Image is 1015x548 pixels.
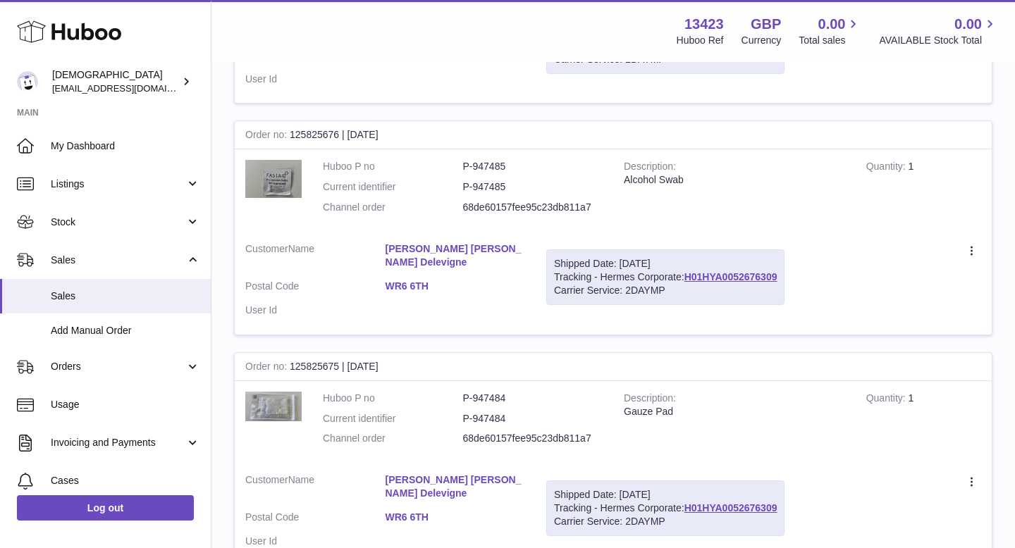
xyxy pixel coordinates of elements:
dt: Channel order [323,201,463,214]
span: Add Manual Order [51,324,200,337]
span: 0.00 [954,15,982,34]
span: Sales [51,254,185,267]
dt: Current identifier [323,412,463,425]
div: Huboo Ref [677,34,724,47]
dt: Channel order [323,432,463,445]
dd: P-947484 [463,392,603,405]
img: 1707604251.png [245,392,302,422]
strong: Order no [245,129,290,144]
dd: P-947485 [463,180,603,194]
a: H01HYA0052676309 [684,502,777,513]
div: Gauze Pad [624,405,845,418]
span: Total sales [799,34,861,47]
span: Stock [51,216,185,229]
div: 125825676 | [DATE] [235,121,992,149]
strong: Quantity [866,392,909,407]
dt: Name [245,242,386,273]
a: [PERSON_NAME] [PERSON_NAME] Delevigne [386,242,526,269]
span: 0.00 [818,15,846,34]
a: [PERSON_NAME] [PERSON_NAME] Delevigne [386,473,526,500]
dd: P-947485 [463,160,603,173]
div: Carrier Service: 2DAYMP [554,515,777,528]
dd: 68de60157fee95c23db811a7 [463,432,603,445]
strong: Quantity [866,161,909,175]
a: H01HYA0052676309 [684,271,777,282]
span: AVAILABLE Stock Total [879,34,998,47]
div: Shipped Date: [DATE] [554,488,777,502]
td: 1 [856,149,992,232]
dt: Postal Code [245,280,386,297]
dt: Postal Code [245,511,386,528]
img: 1707604380.png [245,160,302,198]
img: olgazyuz@outlook.com [17,71,38,92]
span: Listings [51,178,185,191]
strong: 13423 [684,15,724,34]
dd: P-947484 [463,412,603,425]
dt: User Id [245,304,386,317]
div: [DEMOGRAPHIC_DATA] [52,68,179,95]
span: Orders [51,360,185,373]
a: 0.00 AVAILABLE Stock Total [879,15,998,47]
dt: Huboo P no [323,392,463,405]
strong: GBP [751,15,781,34]
dd: 68de60157fee95c23db811a7 [463,201,603,214]
strong: Order no [245,361,290,375]
span: Cases [51,474,200,487]
dt: Current identifier [323,180,463,194]
div: Tracking - Hermes Corporate: [546,249,785,305]
span: Invoicing and Payments [51,436,185,449]
strong: Description [624,161,676,175]
dt: User Id [245,535,386,548]
a: 0.00 Total sales [799,15,861,47]
div: Carrier Service: 2DAYMP [554,284,777,297]
a: WR6 6TH [386,280,526,293]
dt: Huboo P no [323,160,463,173]
dt: User Id [245,73,386,86]
span: Usage [51,398,200,411]
a: Log out [17,495,194,521]
dt: Name [245,473,386,504]
a: WR6 6TH [386,511,526,524]
span: [EMAIL_ADDRESS][DOMAIN_NAME] [52,82,207,94]
td: 1 [856,381,992,463]
span: My Dashboard [51,139,200,153]
div: Alcohol Swab [624,173,845,187]
span: Customer [245,474,288,485]
div: Tracking - Hermes Corporate: [546,480,785,536]
strong: Description [624,392,676,407]
div: Shipped Date: [DATE] [554,257,777,270]
span: Customer [245,243,288,254]
span: Sales [51,289,200,303]
div: 125825675 | [DATE] [235,353,992,381]
div: Currency [742,34,782,47]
